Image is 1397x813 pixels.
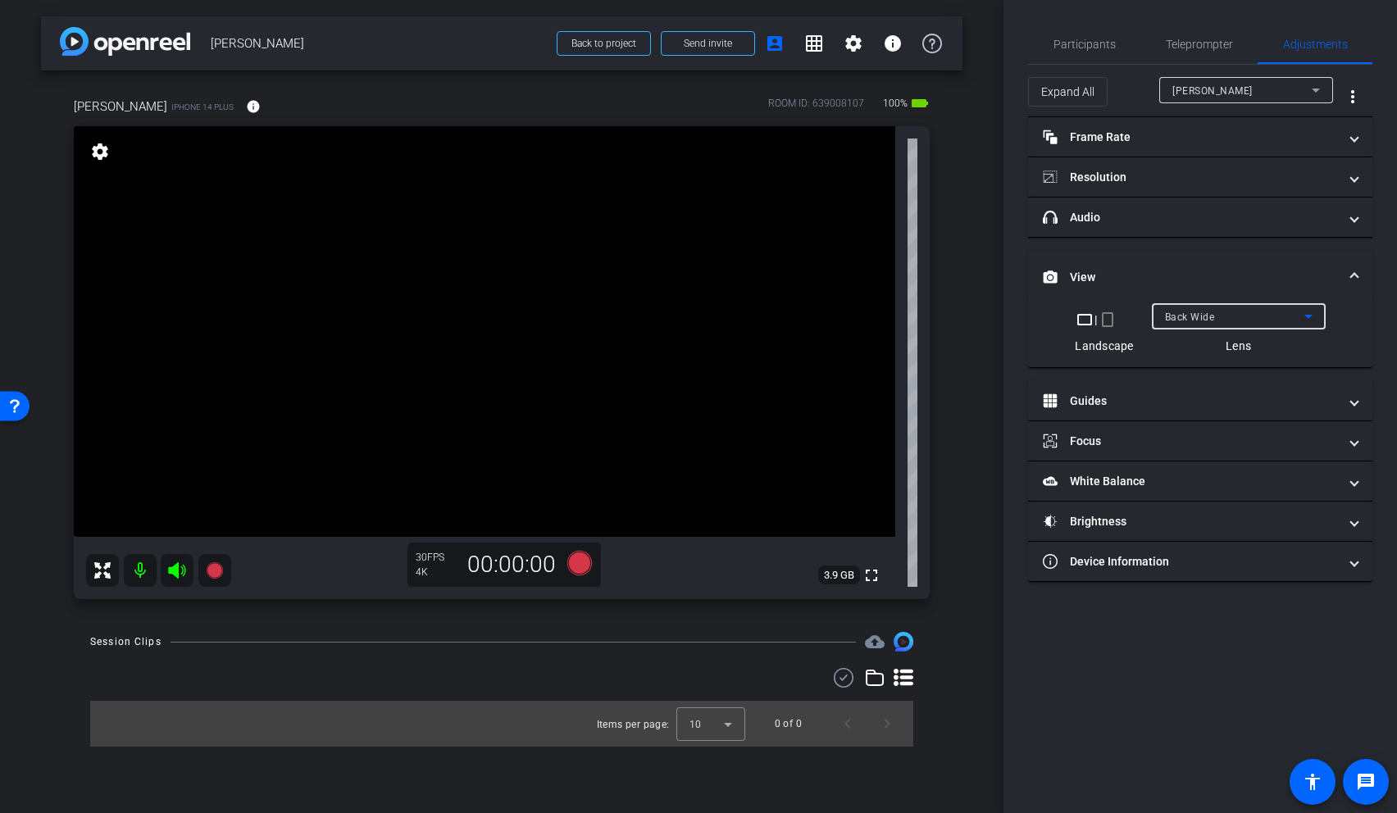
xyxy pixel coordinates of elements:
mat-expansion-panel-header: Focus [1028,421,1372,461]
button: Expand All [1028,77,1108,107]
button: More Options for Adjustments Panel [1333,77,1372,116]
span: Adjustments [1283,39,1348,50]
button: Back to project [557,31,651,56]
span: Participants [1053,39,1116,50]
div: 00:00:00 [457,551,567,579]
div: Items per page: [597,716,670,733]
mat-panel-title: Frame Rate [1043,129,1338,146]
mat-panel-title: Audio [1043,209,1338,226]
mat-panel-title: View [1043,269,1338,286]
div: Session Clips [90,634,162,650]
mat-icon: more_vert [1343,87,1363,107]
div: 30 [416,551,457,564]
mat-panel-title: Resolution [1043,169,1338,186]
span: Destinations for your clips [865,632,885,652]
span: [PERSON_NAME] [211,27,547,60]
mat-panel-title: Guides [1043,393,1338,410]
span: 100% [881,90,910,116]
button: Next page [867,704,907,743]
mat-expansion-panel-header: White Balance [1028,461,1372,501]
mat-panel-title: Device Information [1043,553,1338,570]
mat-expansion-panel-header: Device Information [1028,542,1372,581]
div: 4K [416,565,457,579]
mat-panel-title: Focus [1043,433,1338,450]
mat-icon: info [246,99,261,114]
mat-icon: message [1356,772,1376,792]
span: Back Wide [1165,311,1215,323]
mat-expansion-panel-header: Audio [1028,198,1372,237]
span: 3.9 GB [818,565,860,585]
div: Landscape [1075,338,1133,354]
mat-panel-title: White Balance [1043,473,1338,490]
mat-icon: account_box [765,34,785,53]
button: Previous page [828,704,867,743]
mat-icon: crop_portrait [1098,310,1117,329]
mat-expansion-panel-header: Resolution [1028,157,1372,197]
span: Send invite [684,37,732,50]
mat-icon: battery_std [910,93,930,113]
div: | [1075,310,1133,329]
mat-icon: settings [89,142,111,161]
img: app-logo [60,27,190,56]
span: Back to project [571,38,636,49]
mat-panel-title: Brightness [1043,513,1338,530]
button: Send invite [661,31,755,56]
div: 0 of 0 [775,715,802,732]
mat-icon: crop_landscape [1075,310,1094,329]
mat-expansion-panel-header: Frame Rate [1028,117,1372,157]
span: Teleprompter [1166,39,1233,50]
span: iPhone 14 Plus [171,101,234,113]
span: [PERSON_NAME] [1172,85,1253,97]
mat-icon: info [883,34,903,53]
mat-expansion-panel-header: View [1028,251,1372,303]
mat-expansion-panel-header: Guides [1028,381,1372,420]
span: FPS [427,552,444,563]
div: ROOM ID: 639008107 [768,96,864,120]
mat-icon: cloud_upload [865,632,885,652]
mat-icon: grid_on [804,34,824,53]
span: [PERSON_NAME] [74,98,167,116]
span: Expand All [1041,76,1094,107]
mat-icon: settings [844,34,863,53]
mat-icon: accessibility [1303,772,1322,792]
mat-icon: fullscreen [862,565,881,585]
img: Session clips [894,632,913,652]
div: View [1028,303,1372,367]
mat-expansion-panel-header: Brightness [1028,502,1372,541]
